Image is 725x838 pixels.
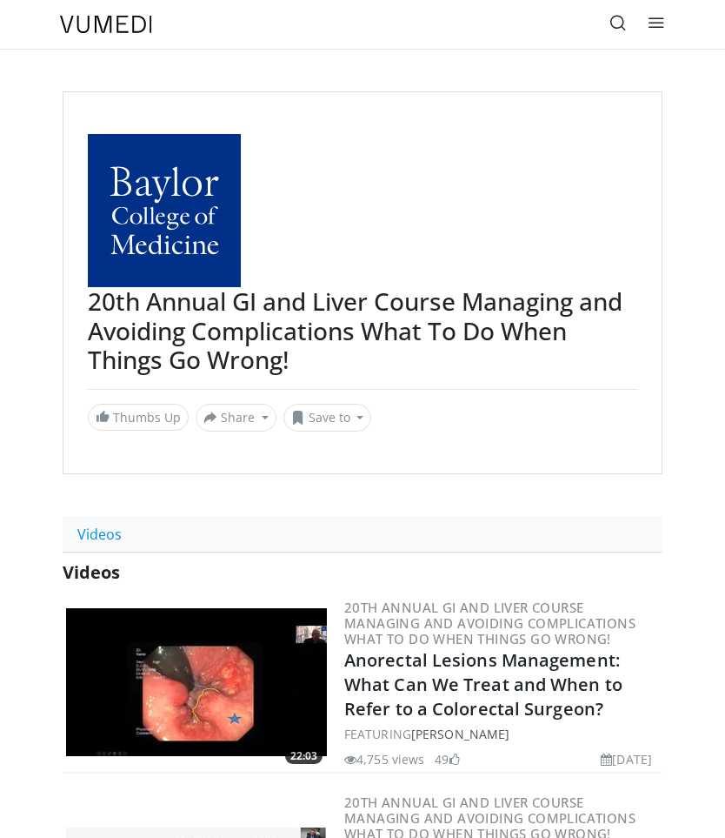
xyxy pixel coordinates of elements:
button: Share [196,404,276,432]
h3: 20th Annual GI and Liver Course Managing and Avoiding Complications What To Do When Things Go Wrong! [88,287,637,375]
a: 20th Annual GI and Liver Course Managing and Avoiding Complications What To Do When Things Go Wrong! [344,599,635,647]
a: 22:03 [66,608,327,756]
li: 49 [435,750,459,768]
a: Videos [63,516,136,553]
a: Anorectal Lesions Management: What Can We Treat and When to Refer to a Colorectal Surgeon? [344,648,622,721]
li: [DATE] [601,750,652,768]
button: Save to [283,404,372,432]
div: FEATURING [344,725,659,743]
img: 20th Annual GI and Liver Course Managing and Avoiding Complications What To Do When Things Go Wrong! [88,134,241,287]
img: 44e0d888-e5dc-4158-b32d-5256f4d63416.300x170_q85_crop-smart_upscale.jpg [66,608,327,756]
span: Videos [63,560,120,584]
span: 22:03 [285,748,323,764]
a: [PERSON_NAME] [411,726,509,742]
a: Thumbs Up [88,404,189,431]
li: 4,755 views [344,750,424,768]
img: VuMedi Logo [60,16,152,33]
